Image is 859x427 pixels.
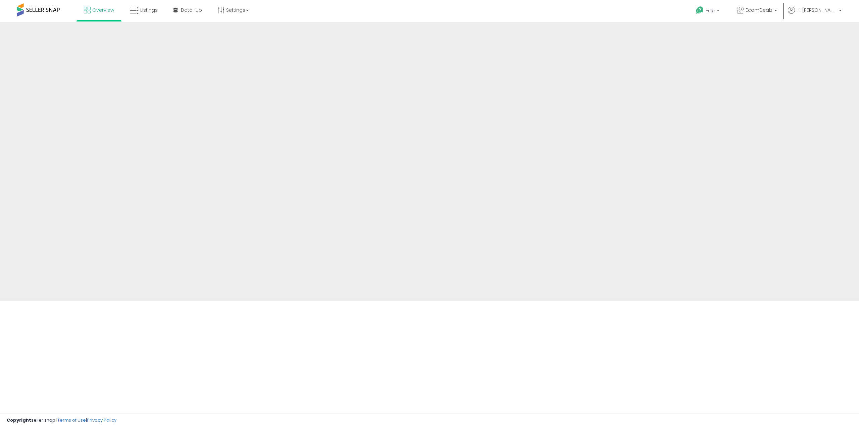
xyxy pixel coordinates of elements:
span: Listings [140,7,158,13]
span: Help [706,8,715,13]
i: Get Help [696,6,704,14]
a: Hi [PERSON_NAME] [788,7,842,22]
a: Help [691,1,726,22]
span: Overview [92,7,114,13]
span: Hi [PERSON_NAME] [797,7,837,13]
span: DataHub [181,7,202,13]
span: EcomDealz [746,7,772,13]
